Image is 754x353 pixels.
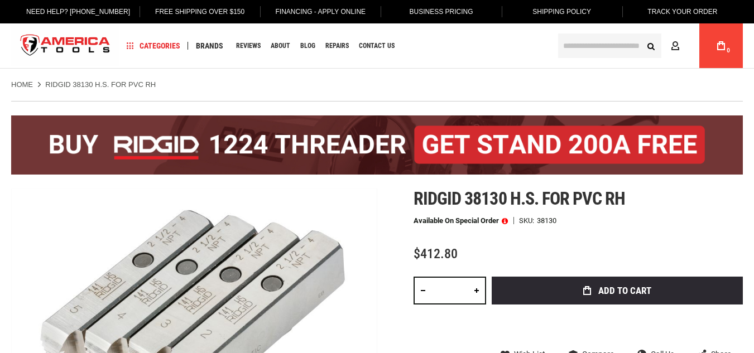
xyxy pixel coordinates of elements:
a: Reviews [231,38,266,54]
span: $412.80 [414,246,458,262]
span: Add to Cart [598,286,651,296]
span: Repairs [325,42,349,49]
a: About [266,38,295,54]
span: Shipping Policy [532,8,591,16]
strong: SKU [519,217,537,224]
button: Search [640,35,661,56]
a: 0 [710,23,732,68]
img: America Tools [11,25,119,67]
span: Blog [300,42,315,49]
strong: RIDGID 38130 H.S. For PVC RH [45,80,156,89]
span: 0 [727,47,730,54]
a: Categories [122,38,185,54]
span: Ridgid 38130 h.s. for pvc rh [414,188,625,209]
button: Add to Cart [492,277,743,304]
a: store logo [11,25,119,67]
img: BOGO: Buy the RIDGID® 1224 Threader (26092), get the 92467 200A Stand FREE! [11,115,743,175]
p: Available on Special Order [414,217,508,225]
span: Categories [127,42,180,50]
span: About [271,42,290,49]
a: Brands [191,38,228,54]
span: Reviews [236,42,261,49]
span: Brands [196,42,223,50]
a: Contact Us [354,38,400,54]
a: Repairs [320,38,354,54]
a: Home [11,80,33,90]
span: Contact Us [359,42,395,49]
div: 38130 [537,217,556,224]
a: Blog [295,38,320,54]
